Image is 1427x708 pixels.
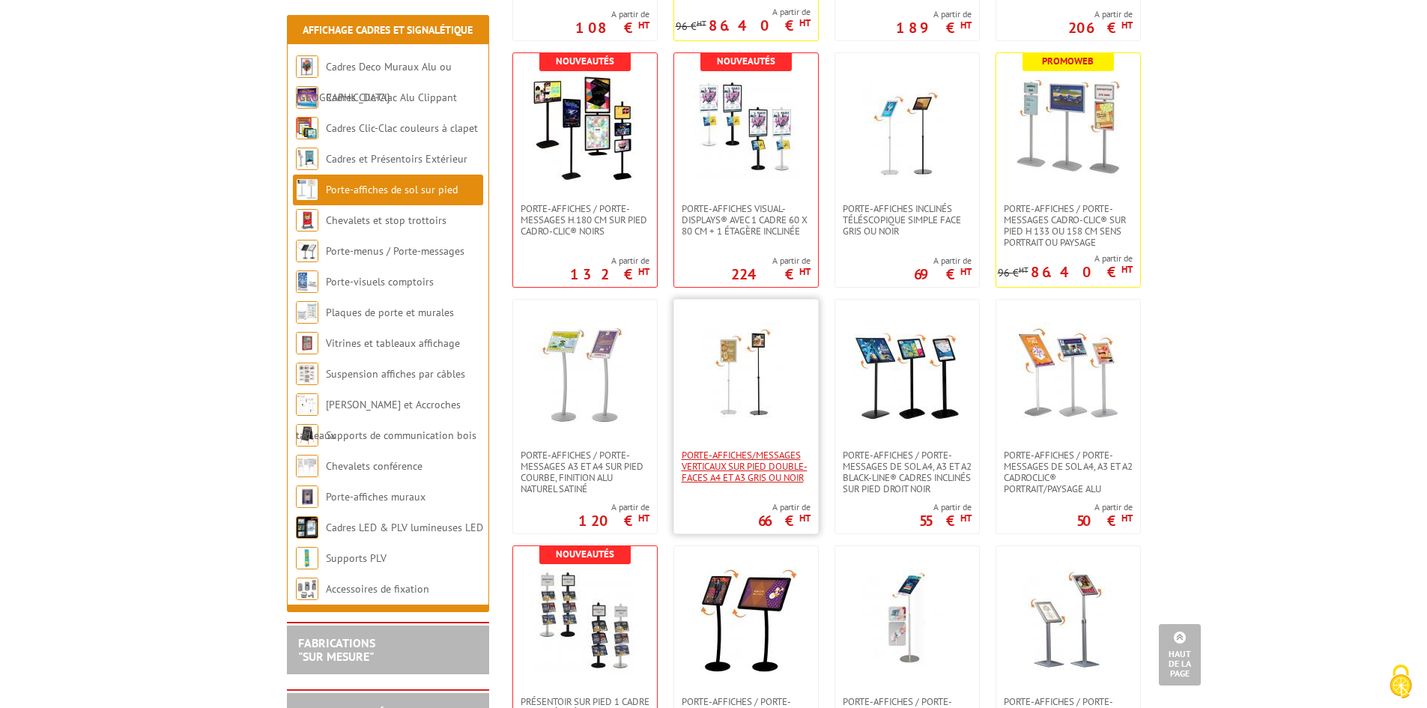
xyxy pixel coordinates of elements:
p: 86.40 € [709,21,811,30]
sup: HT [638,19,649,31]
p: 96 € [676,21,706,32]
p: 50 € [1076,516,1133,525]
img: Porte-affiches / Porte-messages de sol A4, A3 et A2 Black-Line® cadres inclinés sur Pied Droit Noir [855,322,960,427]
sup: HT [1121,263,1133,276]
span: A partir de [1076,501,1133,513]
sup: HT [799,265,811,278]
img: Plaques de porte et murales [296,301,318,324]
span: A partir de [998,252,1133,264]
p: 189 € [896,23,972,32]
a: Accessoires de fixation [326,582,429,596]
span: A partir de [731,255,811,267]
img: Porte-affiches / Porte-messages H.180 cm SUR PIED CADRO-CLIC® NOIRS [533,76,637,181]
p: 108 € [575,23,649,32]
a: Porte-affiches/messages verticaux sur pied double-faces A4 et A3 Gris ou Noir [674,450,818,483]
sup: HT [638,512,649,524]
span: Porte-affiches/messages verticaux sur pied double-faces A4 et A3 Gris ou Noir [682,450,811,483]
img: Porte-affiches inclinés téléscopique simple face gris ou noir [855,76,960,181]
a: Suspension affiches par câbles [326,367,465,381]
b: Promoweb [1042,55,1094,67]
b: Nouveautés [717,55,775,67]
a: Cadres LED & PLV lumineuses LED [326,521,483,534]
a: Chevalets conférence [326,459,422,473]
a: Porte-menus / Porte-messages [326,244,464,258]
b: Nouveautés [556,548,614,560]
a: Porte-affiches / Porte-messages A3 et A4 sur pied courbe, finition alu naturel satiné [513,450,657,494]
img: Porte-affiches muraux [296,485,318,508]
sup: HT [1121,19,1133,31]
img: Porte-affiches/messages verticaux sur pied double-faces A4 et A3 Gris ou Noir [694,322,799,427]
p: 86.40 € [1031,267,1133,276]
span: A partir de [919,501,972,513]
span: Porte-affiches / Porte-messages de sol A4, A3 et A2 CadroClic® portrait/paysage alu [1004,450,1133,494]
span: Porte-affiches inclinés téléscopique simple face gris ou noir [843,203,972,237]
img: Chevalets et stop trottoirs [296,209,318,232]
p: 96 € [998,267,1028,279]
a: Porte-affiches muraux [326,490,425,503]
a: Porte-affiches / Porte-messages H.180 cm SUR PIED CADRO-CLIC® NOIRS [513,203,657,237]
a: Supports de communication bois [326,429,476,442]
sup: HT [960,19,972,31]
img: Cimaises et Accroches tableaux [296,393,318,416]
a: Chevalets et stop trottoirs [326,214,446,227]
a: Porte-affiches inclinés téléscopique simple face gris ou noir [835,203,979,237]
span: A partir de [676,6,811,18]
span: Porte-affiches / Porte-messages Cadro-Clic® sur pied H 133 ou 158 cm sens portrait ou paysage [1004,203,1133,248]
img: Cadres Deco Muraux Alu ou Bois [296,55,318,78]
img: Supports PLV [296,547,318,569]
a: Porte-affiches / Porte-messages Cadro-Clic® sur pied H 133 ou 158 cm sens portrait ou paysage [996,203,1140,248]
span: Porte-affiches / Porte-messages de sol A4, A3 et A2 Black-Line® cadres inclinés sur Pied Droit Noir [843,450,972,494]
img: Chevalets conférence [296,455,318,477]
a: Porte-affiches de sol sur pied [326,183,458,196]
img: Porte-affiches de sol sur pied [296,178,318,201]
a: Porte-affiches / Porte-messages de sol A4, A3 et A2 CadroClic® portrait/paysage alu [996,450,1140,494]
a: FABRICATIONS"Sur Mesure" [298,635,375,664]
sup: HT [799,512,811,524]
p: 69 € [914,270,972,279]
img: Présentoir sur pied 1 cadre A3 et 3 étagères porte-brochures [533,569,637,674]
span: A partir de [1068,8,1133,20]
img: Cadres LED & PLV lumineuses LED [296,516,318,539]
p: 224 € [731,270,811,279]
sup: HT [960,265,972,278]
span: A partir de [896,8,972,20]
img: Porte-affiches / Porte-messages A4 et A3 réglables en hauteur [1016,569,1121,674]
p: 120 € [578,516,649,525]
img: Porte-affiches / Porte-messages A5 hauteur réglable 70/120 cm - cadres inclinés et bombés finitio... [855,569,960,674]
span: A partir de [575,8,649,20]
img: Cookies (fenêtre modale) [1382,663,1420,701]
sup: HT [697,18,706,28]
a: Haut de la page [1159,624,1201,686]
span: Porte-affiches / Porte-messages H.180 cm SUR PIED CADRO-CLIC® NOIRS [521,203,649,237]
span: A partir de [914,255,972,267]
a: Cadres Clic-Clac Alu Clippant [326,91,457,104]
button: Cookies (fenêtre modale) [1375,657,1427,708]
span: PORTE-AFFICHES VISUAL-DISPLAYS® AVEC 1 CADRE 60 X 80 CM + 1 ÉTAGÈRE INCLINÉE [682,203,811,237]
img: Accessoires de fixation [296,578,318,600]
sup: HT [799,16,811,29]
p: 132 € [570,270,649,279]
img: Porte-affiches / Porte-messages A3 et A4 sur pied courbe, finition alu naturel satiné [533,322,637,427]
img: Cadres Clic-Clac couleurs à clapet [296,117,318,139]
sup: HT [960,512,972,524]
sup: HT [1019,264,1028,275]
p: 206 € [1068,23,1133,32]
img: Vitrines et tableaux affichage [296,332,318,354]
img: Porte-affiches / Porte-messages de sol A4, A3 et A2 CadroClic® portrait/paysage alu [1016,322,1121,427]
img: Cadres et Présentoirs Extérieur [296,148,318,170]
a: Vitrines et tableaux affichage [326,336,460,350]
a: [PERSON_NAME] et Accroches tableaux [296,398,461,442]
b: Nouveautés [556,55,614,67]
a: Porte-visuels comptoirs [326,275,434,288]
sup: HT [1121,512,1133,524]
a: PORTE-AFFICHES VISUAL-DISPLAYS® AVEC 1 CADRE 60 X 80 CM + 1 ÉTAGÈRE INCLINÉE [674,203,818,237]
span: A partir de [570,255,649,267]
img: Suspension affiches par câbles [296,363,318,385]
sup: HT [638,265,649,278]
span: A partir de [758,501,811,513]
a: Cadres Clic-Clac couleurs à clapet [326,121,478,135]
a: Porte-affiches / Porte-messages de sol A4, A3 et A2 Black-Line® cadres inclinés sur Pied Droit Noir [835,450,979,494]
img: Porte-menus / Porte-messages [296,240,318,262]
p: 55 € [919,516,972,525]
img: Porte-affiches / Porte-messages Cadro-Clic® sur pied H 133 ou 158 cm sens portrait ou paysage [1016,76,1121,181]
